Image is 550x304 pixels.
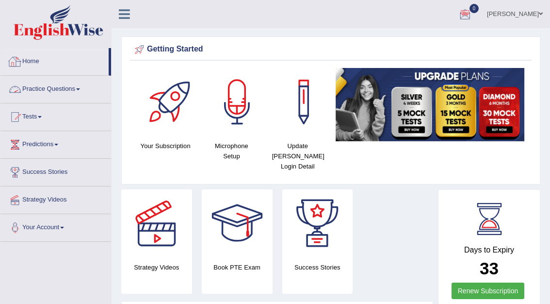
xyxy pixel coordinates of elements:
a: Strategy Videos [0,186,111,211]
a: Success Stories [0,159,111,183]
h4: Days to Expiry [449,246,529,254]
h4: Book PTE Exam [202,262,273,272]
a: Your Account [0,214,111,238]
a: Practice Questions [0,76,111,100]
a: Home [0,48,109,72]
div: Getting Started [132,42,529,57]
a: Tests [0,103,111,128]
a: Renew Subscription [452,283,525,299]
b: 33 [480,259,499,278]
h4: Update [PERSON_NAME] Login Detail [270,141,326,171]
span: 0 [469,4,479,13]
a: Predictions [0,131,111,155]
h4: Strategy Videos [121,262,192,272]
img: small5.jpg [336,68,524,141]
h4: Success Stories [282,262,353,272]
h4: Your Subscription [137,141,194,151]
h4: Microphone Setup [203,141,259,161]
